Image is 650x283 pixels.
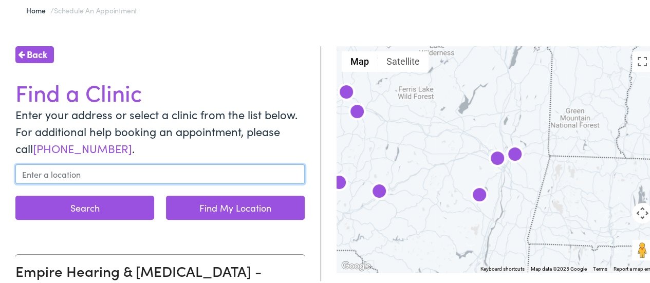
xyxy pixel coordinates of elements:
[166,194,305,218] a: Find My Location
[15,163,305,182] input: Enter a location
[15,77,305,104] h1: Find a Clinic
[593,265,607,270] a: Terms (opens in new tab)
[26,4,137,14] span: /
[15,45,54,62] a: Back
[378,50,429,70] button: Show satellite imagery
[339,258,373,271] img: Google
[342,50,378,70] button: Show street map
[26,4,50,14] a: Home
[15,194,154,218] button: Search
[54,4,137,14] span: Schedule an Appointment
[339,258,373,271] a: Open this area in Google Maps (opens a new window)
[15,104,305,155] p: Enter your address or select a clinic from the list below. For additional help booking an appoint...
[33,139,132,155] a: [PHONE_NUMBER]
[27,46,47,60] span: Back
[480,264,525,271] button: Keyboard shortcuts
[531,265,587,270] span: Map data ©2025 Google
